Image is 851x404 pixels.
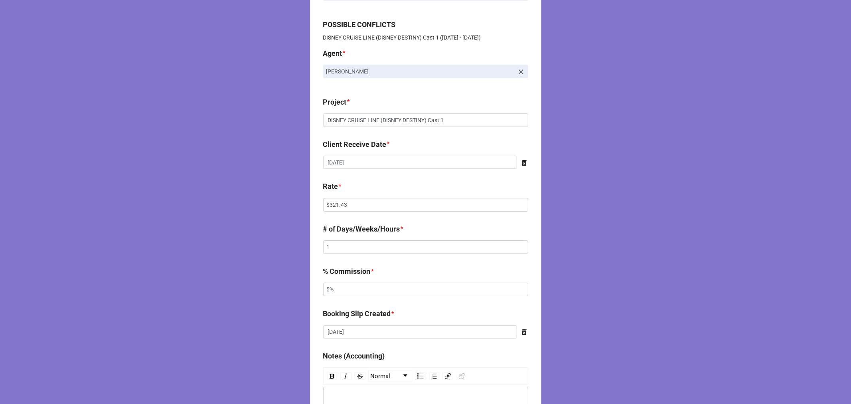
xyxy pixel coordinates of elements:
div: Link [442,372,453,380]
label: Notes (Accounting) [323,351,385,362]
div: rdw-block-control [367,370,413,382]
label: Client Receive Date [323,139,387,150]
span: Normal [371,372,391,381]
div: Italic [340,372,351,380]
div: Strikethrough [355,372,365,380]
div: rdw-list-control [413,370,441,382]
div: rdw-inline-control [326,370,367,382]
div: Ordered [429,372,439,380]
input: Date [323,325,517,339]
label: % Commission [323,266,371,277]
p: DISNEY CRUISE LINE (DISNEY DESTINY) Cast 1 ([DATE] - [DATE]) [323,34,528,42]
div: Unordered [415,372,426,380]
p: [PERSON_NAME] [326,67,514,75]
div: Bold [327,372,337,380]
label: Booking Slip Created [323,308,391,319]
b: POSSIBLE CONFLICTS [323,20,396,29]
div: rdw-dropdown [368,370,412,382]
label: Rate [323,181,338,192]
a: Block Type [369,370,412,382]
label: # of Days/Weeks/Hours [323,224,400,235]
div: rdw-toolbar [323,367,528,385]
div: Unlink [456,372,467,380]
label: Project [323,97,347,108]
div: rdw-link-control [441,370,469,382]
input: Date [323,156,517,169]
label: Agent [323,48,342,59]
